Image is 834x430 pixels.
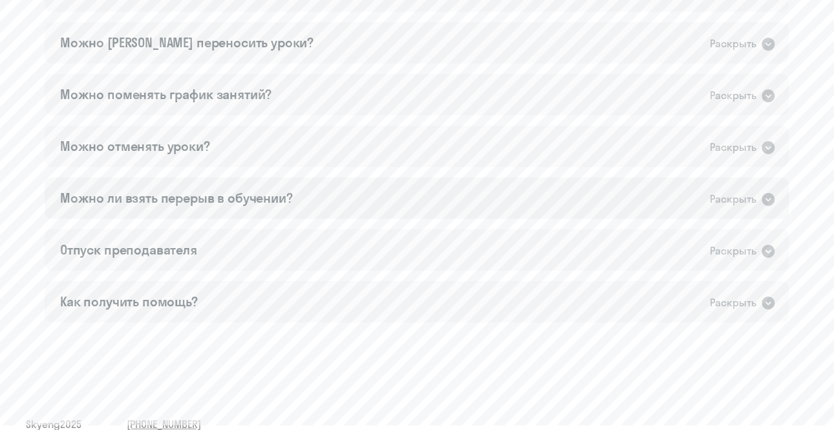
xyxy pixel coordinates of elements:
div: Как получить помощь? [60,293,198,311]
div: Раскрыть [711,295,757,311]
div: Отпуск преподавателя [60,241,197,259]
div: Можно [PERSON_NAME] переносить уроки? [60,34,314,52]
div: Раскрыть [711,87,757,104]
div: Раскрыть [711,191,757,207]
div: Раскрыть [711,139,757,155]
div: Можно поменять график занятий? [60,85,272,104]
div: Можно отменять уроки? [60,137,210,155]
div: Можно ли взять перерыв в обучении? [60,189,293,207]
div: Раскрыть [711,36,757,52]
div: Раскрыть [711,243,757,259]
